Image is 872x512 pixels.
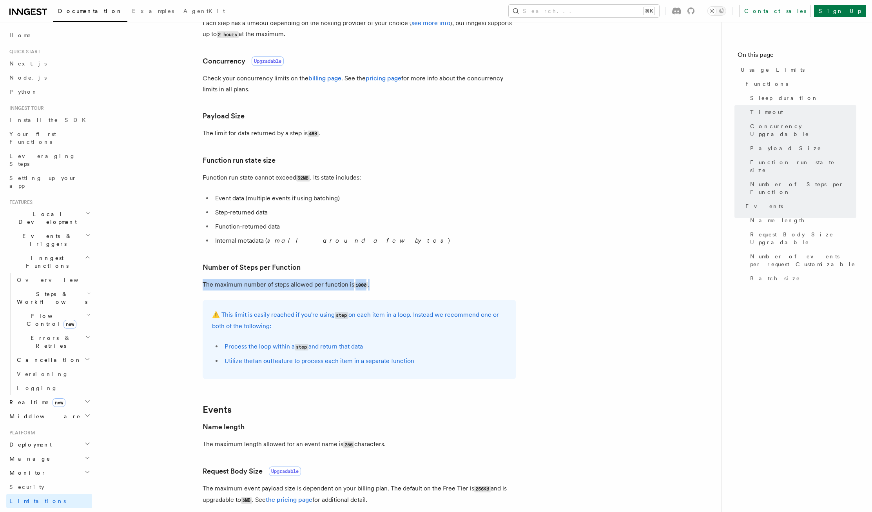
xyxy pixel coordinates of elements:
em: small - around a few bytes [267,237,448,244]
button: Events & Triggers [6,229,92,251]
span: Events [745,202,783,210]
button: Middleware [6,409,92,423]
h4: On this page [738,50,856,63]
a: AgentKit [179,2,230,21]
p: Each step has a timeout depending on the hosting provider of your choice ( ), but Inngest support... [203,18,516,40]
a: Versioning [14,367,92,381]
a: ConcurrencyUpgradable [203,56,284,67]
li: Function-returned data [213,221,516,232]
span: new [53,398,65,407]
a: Leveraging Steps [6,149,92,171]
a: Number of Steps per Function [203,262,301,273]
a: Limitations [6,494,92,508]
a: pricing page [366,74,401,82]
div: Inngest Functions [6,273,92,395]
a: Setting up your app [6,171,92,193]
code: 2 hours [217,31,239,38]
a: Name length [203,421,245,432]
span: Versioning [17,371,69,377]
span: Events & Triggers [6,232,85,248]
span: new [63,320,76,329]
a: Next.js [6,56,92,71]
span: Python [9,89,38,95]
span: Cancellation [14,356,82,364]
li: Process the loop within a and return that data [222,341,507,352]
span: Features [6,199,33,205]
span: Install the SDK [9,117,91,123]
a: Security [6,480,92,494]
button: Monitor [6,466,92,480]
a: Request Body SizeUpgradable [203,466,301,477]
a: Documentation [53,2,127,22]
span: Local Development [6,210,85,226]
a: Batch size [747,271,856,285]
span: Concurrency Upgradable [750,122,856,138]
a: Payload Size [747,141,856,155]
span: Inngest tour [6,105,44,111]
span: Manage [6,455,51,463]
span: Number of Steps per Function [750,180,856,196]
a: Home [6,28,92,42]
p: The maximum length allowed for an event name is characters. [203,439,516,450]
button: Deployment [6,438,92,452]
span: Examples [132,8,174,14]
a: Payload Size [203,111,245,122]
span: Quick start [6,49,40,55]
a: Function run state size [747,155,856,177]
button: Flow Controlnew [14,309,92,331]
span: Timeout [750,108,783,116]
span: Monitor [6,469,46,477]
span: Request Body Size Upgradable [750,231,856,246]
a: Events [742,199,856,213]
span: Usage Limits [741,66,805,74]
button: Realtimenew [6,395,92,409]
a: Node.js [6,71,92,85]
span: Leveraging Steps [9,153,76,167]
button: Local Development [6,207,92,229]
span: Payload Size [750,144,821,152]
a: Functions [742,77,856,91]
span: Logging [17,385,58,391]
span: Errors & Retries [14,334,85,350]
p: Check your concurrency limits on the . See the for more info about the concurrency limits in all ... [203,73,516,95]
span: Batch size [750,274,800,282]
p: The limit for data returned by a step is . [203,128,516,139]
a: Overview [14,273,92,287]
code: 3MB [241,497,252,504]
code: step [295,344,308,350]
a: Function run state size [203,155,276,166]
a: Examples [127,2,179,21]
span: Home [9,31,31,39]
a: Install the SDK [6,113,92,127]
span: Your first Functions [9,131,56,145]
a: the pricing page [266,496,312,503]
a: Timeout [747,105,856,119]
a: Concurrency Upgradable [747,119,856,141]
span: Middleware [6,412,81,420]
p: The maximum event payload size is dependent on your billing plan. The default on the Free Tier is... [203,483,516,506]
a: Python [6,85,92,99]
a: Events [203,404,232,415]
span: Number of events per request Customizable [750,252,856,268]
span: Overview [17,277,98,283]
code: 4MB [308,131,319,137]
span: Flow Control [14,312,86,328]
code: step [335,312,348,319]
a: Usage Limits [738,63,856,77]
a: fan out [253,357,273,365]
span: Sleep duration [750,94,818,102]
a: Number of events per request Customizable [747,249,856,271]
button: Toggle dark mode [707,6,726,16]
span: Function run state size [750,158,856,174]
span: Next.js [9,60,47,67]
span: AgentKit [183,8,225,14]
button: Steps & Workflows [14,287,92,309]
a: Request Body Size Upgradable [747,227,856,249]
span: Platform [6,430,35,436]
kbd: ⌘K [644,7,654,15]
a: Contact sales [739,5,811,17]
a: Logging [14,381,92,395]
span: Realtime [6,398,65,406]
span: Upgradable [252,56,284,66]
span: Documentation [58,8,123,14]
